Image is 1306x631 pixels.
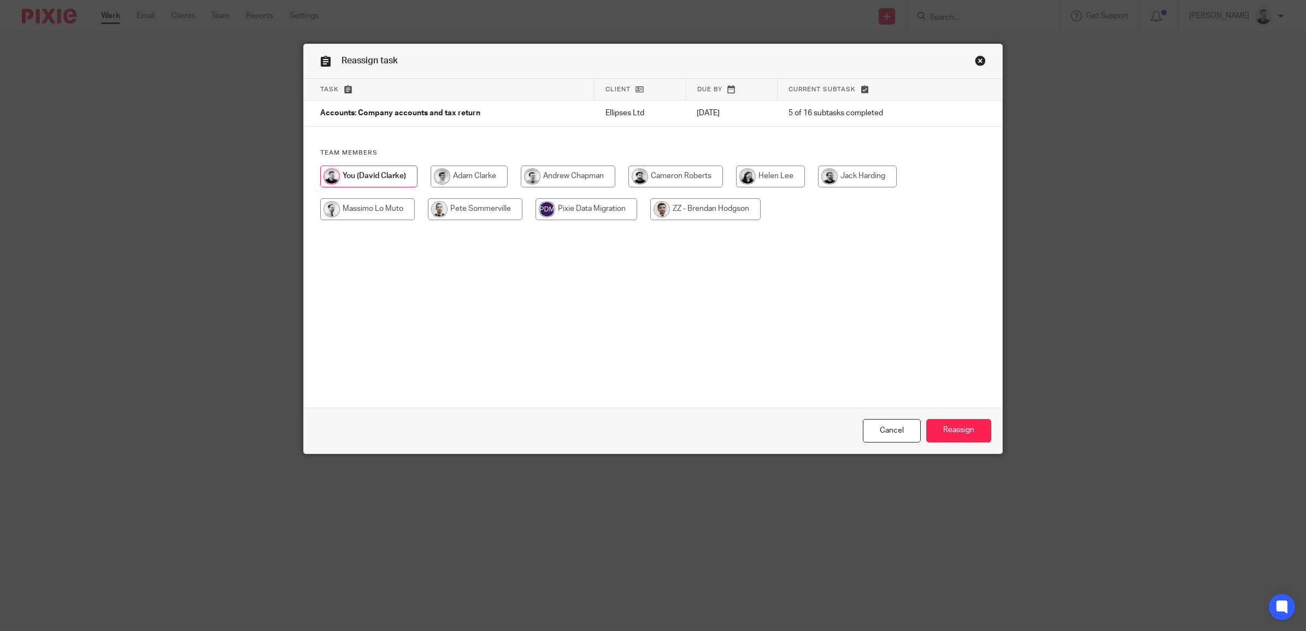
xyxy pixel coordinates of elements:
[320,149,986,157] h4: Team members
[320,86,339,92] span: Task
[789,86,856,92] span: Current subtask
[697,108,766,119] p: [DATE]
[320,110,480,117] span: Accounts: Company accounts and tax return
[926,419,991,443] input: Reassign
[342,56,398,65] span: Reassign task
[778,101,953,127] td: 5 of 16 subtasks completed
[605,86,631,92] span: Client
[697,86,722,92] span: Due by
[605,108,675,119] p: Ellipses Ltd
[863,419,921,443] a: Close this dialog window
[975,55,986,70] a: Close this dialog window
